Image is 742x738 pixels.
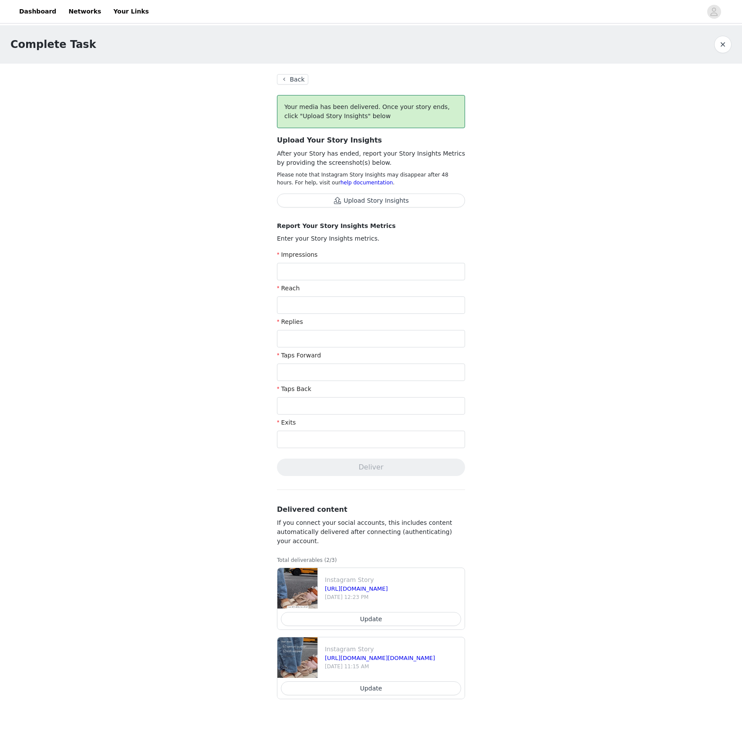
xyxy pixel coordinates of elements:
label: Impressions [277,251,317,258]
img: file [277,568,317,609]
label: Exits [277,419,296,426]
button: Update [281,612,461,626]
p: Please note that Instagram Story Insights may disappear after 48 hours. For help, visit our . [277,171,465,187]
p: Enter your Story Insights metrics. [277,234,465,243]
a: Networks [63,2,106,21]
label: Replies [277,318,303,325]
p: [DATE] 11:15 AM [325,663,461,670]
label: Reach [277,285,300,292]
label: Taps Forward [277,352,321,359]
a: [URL][DOMAIN_NAME][DOMAIN_NAME] [325,655,435,661]
a: help documentation [341,180,393,186]
button: Deliver [277,459,465,476]
button: Upload Story Insights [277,194,465,207]
button: Back [277,74,308,85]
span: Your media has been delivered. Once your story ends, click "Upload Story Insights" below [284,103,450,119]
a: Your Links [108,2,154,21]
a: [URL][DOMAIN_NAME] [325,585,388,592]
label: Taps Back [277,385,311,392]
p: Report Your Story Insights Metrics [277,221,465,231]
h1: Complete Task [10,37,96,52]
p: Instagram Story [325,645,461,654]
img: file [277,637,317,678]
p: After your Story has ended, report your Story Insights Metrics by providing the screenshot(s) below. [277,149,465,167]
span: If you connect your social accounts, this includes content automatically delivered after connecti... [277,519,452,544]
h3: Upload Your Story Insights [277,135,465,146]
a: Dashboard [14,2,61,21]
h3: Delivered content [277,504,465,515]
p: Total deliverables (2/3) [277,556,465,564]
button: Update [281,681,461,695]
p: Instagram Story [325,575,461,585]
div: avatar [710,5,718,19]
p: [DATE] 12:23 PM [325,593,461,601]
span: Upload Story Insights [277,197,465,204]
